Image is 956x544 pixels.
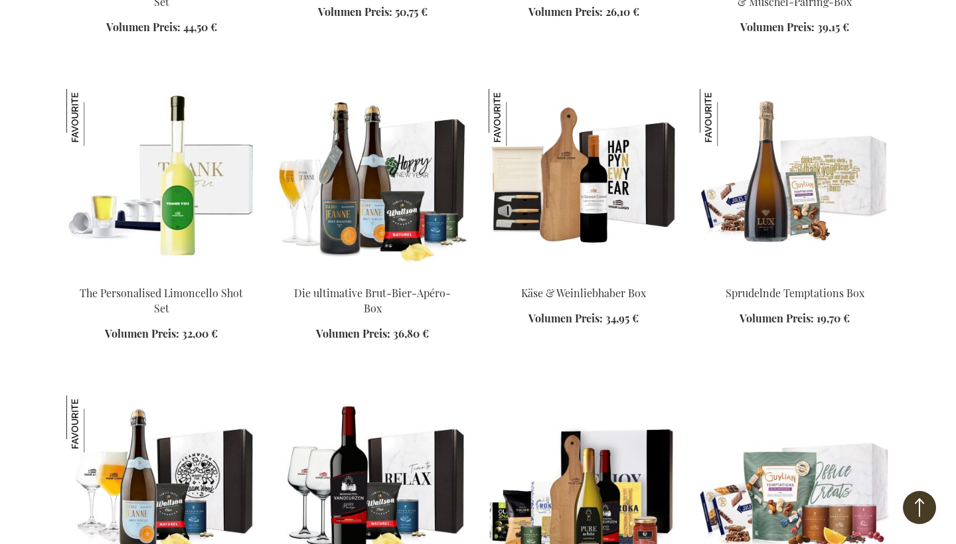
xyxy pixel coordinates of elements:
[106,20,217,35] a: Volumen Preis: 44,50 €
[278,89,467,275] img: Die ultimative Champagner-Bier-Apéro-Box
[489,89,546,146] img: Käse & Weinliebhaber Box
[66,395,123,452] img: Dame Jeanne Brut Bier Apéro-Box mit personalisierten Gläsern
[528,5,603,19] span: Volumen Preis:
[318,5,428,20] a: Volumen Preis: 50,75 €
[740,311,850,326] a: Volumen Preis: 19,70 €
[700,89,757,146] img: Sprudelnde Temptations Box
[66,89,123,146] img: The Personalised Limoncello Shot Set
[528,5,639,20] a: Volumen Preis: 26,10 €
[521,286,646,300] a: Käse & Weinliebhaber Box
[106,20,181,34] span: Volumen Preis:
[182,326,218,340] span: 32,00 €
[395,5,428,19] span: 50,75 €
[700,269,890,282] a: Sparkling Temptations Bpx Sprudelnde Temptations Box
[316,326,429,342] a: Volumen Preis: 36,80 €
[316,326,390,340] span: Volumen Preis:
[393,326,429,340] span: 36,80 €
[740,311,814,325] span: Volumen Preis:
[817,311,850,325] span: 19,70 €
[700,89,890,275] img: Sparkling Temptations Bpx
[278,269,467,282] a: Die ultimative Champagner-Bier-Apéro-Box
[294,286,451,315] a: Die ultimative Brut-Bier-Apéro-Box
[817,20,849,34] span: 39,15 €
[489,89,678,275] img: Cheese & Wine Lovers Box
[605,311,639,325] span: 34,95 €
[605,5,639,19] span: 26,10 €
[740,20,815,34] span: Volumen Preis:
[66,89,256,275] img: The Personalised Limoncello Shot Set
[66,269,256,282] a: The Personalised Limoncello Shot Set The Personalised Limoncello Shot Set
[489,269,678,282] a: Cheese & Wine Lovers Box Käse & Weinliebhaber Box
[183,20,217,34] span: 44,50 €
[105,326,179,340] span: Volumen Preis:
[318,5,392,19] span: Volumen Preis:
[528,311,639,326] a: Volumen Preis: 34,95 €
[528,311,603,325] span: Volumen Preis:
[105,326,218,342] a: Volumen Preis: 32,00 €
[80,286,243,315] a: The Personalised Limoncello Shot Set
[740,20,849,35] a: Volumen Preis: 39,15 €
[726,286,864,300] a: Sprudelnde Temptations Box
